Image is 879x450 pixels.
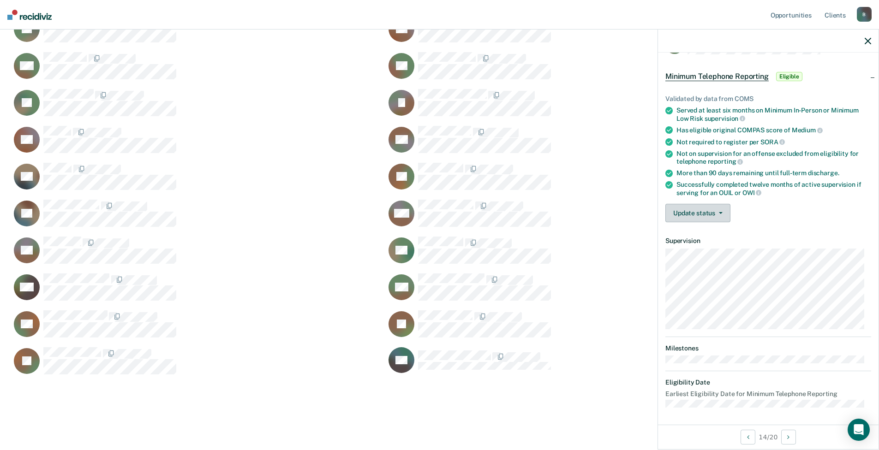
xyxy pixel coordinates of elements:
dt: Eligibility Date [665,379,871,386]
span: Eligible [776,72,802,81]
div: CaseloadOpportunityCell-0708976 [11,52,386,89]
div: CaseloadOpportunityCell-0801249 [386,236,760,273]
div: CaseloadOpportunityCell-0795034 [386,199,760,236]
div: CaseloadOpportunityCell-0796751 [11,273,386,310]
div: CaseloadOpportunityCell-0814670 [11,236,386,273]
div: CaseloadOpportunityCell-0809365 [11,89,386,125]
div: Has eligible original COMPAS score of [676,126,871,134]
div: Open Intercom Messenger [848,419,870,441]
dt: Earliest Eligibility Date for Minimum Telephone Reporting [665,390,871,398]
div: CaseloadOpportunityCell-0791393 [11,199,386,236]
button: Next Opportunity [781,430,796,444]
div: CaseloadOpportunityCell-0760203 [386,310,760,347]
span: reporting [708,158,743,165]
div: CaseloadOpportunityCell-0594783 [11,125,386,162]
div: CaseloadOpportunityCell-0792659 [11,162,386,199]
button: Update status [665,204,730,222]
span: SORA [760,138,785,146]
div: Served at least six months on Minimum In-Person or Minimum Low Risk [676,107,871,122]
div: Minimum Telephone ReportingEligible [658,62,879,91]
dt: Supervision [665,237,871,245]
div: CaseloadOpportunityCell-0793617 [386,125,760,162]
div: CaseloadOpportunityCell-0803149 [386,273,760,310]
dt: Milestones [665,344,871,352]
div: CaseloadOpportunityCell-0808129 [386,89,760,125]
div: CaseloadOpportunityCell-0487598 [386,52,760,89]
div: 14 / 20 [658,425,879,449]
span: discharge. [808,169,839,177]
div: B [857,7,872,22]
span: Minimum Telephone Reporting [665,72,769,81]
img: Recidiviz [7,10,52,20]
span: OWI [742,189,761,196]
div: CaseloadOpportunityCell-0733605 [11,15,386,52]
button: Previous Opportunity [741,430,755,444]
span: Medium [792,126,823,134]
div: CaseloadOpportunityCell-0732893 [386,347,760,384]
div: Successfully completed twelve months of active supervision if serving for an OUIL or [676,181,871,196]
div: CaseloadOpportunityCell-0713694 [386,15,760,52]
div: Validated by data from COMS [665,95,871,103]
span: supervision [705,115,745,122]
div: Not required to register per [676,138,871,146]
div: CaseloadOpportunityCell-0793537 [386,162,760,199]
div: CaseloadOpportunityCell-0820984 [11,310,386,347]
div: CaseloadOpportunityCell-0822358 [11,347,386,384]
div: More than 90 days remaining until full-term [676,169,871,177]
div: Not on supervision for an offense excluded from eligibility for telephone [676,150,871,166]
